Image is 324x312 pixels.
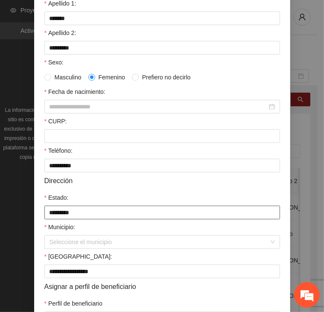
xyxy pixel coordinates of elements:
[95,73,128,82] span: Femenino
[44,222,75,232] label: Municipio:
[4,215,163,245] textarea: Escriba su mensaje y pulse “Intro”
[44,281,136,292] span: Asignar a perfil de beneficiario
[51,73,85,82] span: Masculino
[44,299,102,308] label: Perfil de beneficiario
[44,41,280,55] input: Apellido 2:
[139,73,194,82] span: Prefiero no decirlo
[44,58,64,67] label: Sexo:
[50,105,118,191] span: Estamos en línea.
[44,117,67,126] label: CURP:
[44,175,73,186] span: Dirección
[44,146,73,155] label: Teléfono:
[44,129,280,143] input: CURP:
[44,265,280,278] input: Colonia:
[50,102,267,111] input: Fecha de nacimiento:
[44,159,280,172] input: Teléfono:
[44,206,280,219] input: Estado:
[44,252,112,261] label: Colonia:
[50,236,269,248] input: Municipio:
[140,4,161,25] div: Minimizar ventana de chat en vivo
[44,28,76,38] label: Apellido 2:
[44,193,69,202] label: Estado:
[44,12,280,25] input: Apellido 1:
[44,44,143,55] div: Chatee con nosotros ahora
[44,87,105,96] label: Fecha de nacimiento:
